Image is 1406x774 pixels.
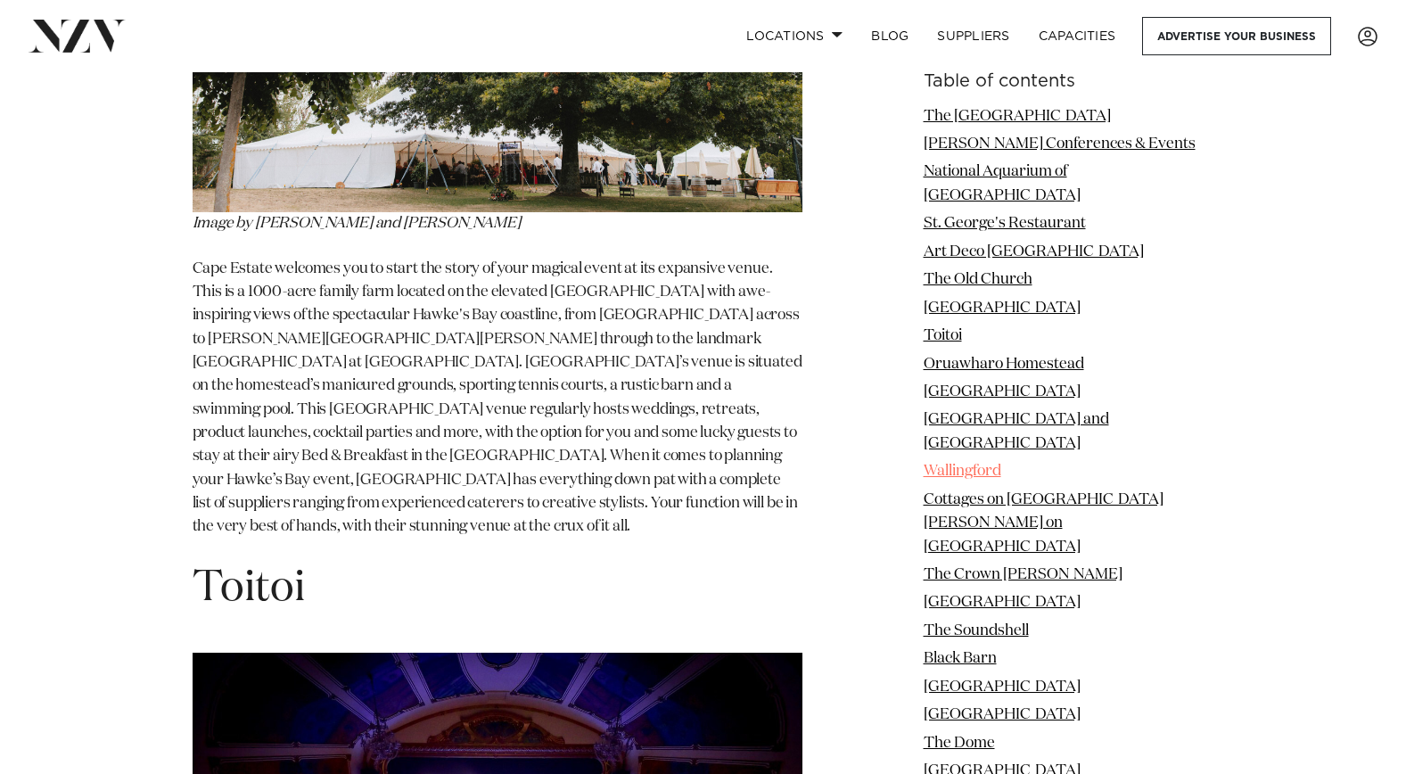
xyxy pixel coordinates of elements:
[1024,17,1131,55] a: Capacities
[924,357,1084,372] a: Oruawharo Homestead
[924,596,1081,611] a: [GEOGRAPHIC_DATA]
[924,165,1081,203] a: National Aquarium of [GEOGRAPHIC_DATA]
[924,329,962,344] a: Toitoi
[193,261,802,535] span: Cape Estate welcomes you to start the story of your magical event at its expansive venue. This is...
[924,273,1032,288] a: The Old Church
[924,623,1029,638] a: The Soundshell
[924,217,1086,232] a: St. George's Restaurant
[924,244,1144,259] a: Art Deco [GEOGRAPHIC_DATA]
[924,301,1081,316] a: [GEOGRAPHIC_DATA]
[924,465,1001,480] a: Wallingford
[924,492,1163,555] a: Cottages on [GEOGRAPHIC_DATA][PERSON_NAME] on [GEOGRAPHIC_DATA]
[924,679,1081,695] a: [GEOGRAPHIC_DATA]
[924,652,997,667] a: Black Barn
[924,567,1122,582] a: The Crown [PERSON_NAME]
[1142,17,1331,55] a: Advertise your business
[924,384,1081,399] a: [GEOGRAPHIC_DATA]
[924,413,1109,451] a: [GEOGRAPHIC_DATA] and [GEOGRAPHIC_DATA]
[193,567,305,610] span: Toitoi
[924,136,1196,152] a: [PERSON_NAME] Conferences & Events
[924,72,1214,91] h6: Table of contents
[924,109,1111,124] a: The [GEOGRAPHIC_DATA]
[732,17,857,55] a: Locations
[924,736,995,751] a: The Dome
[924,708,1081,723] a: [GEOGRAPHIC_DATA]
[857,17,923,55] a: BLOG
[29,20,126,52] img: nzv-logo.png
[923,17,1024,55] a: SUPPLIERS
[193,216,521,231] span: Image by [PERSON_NAME] and [PERSON_NAME]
